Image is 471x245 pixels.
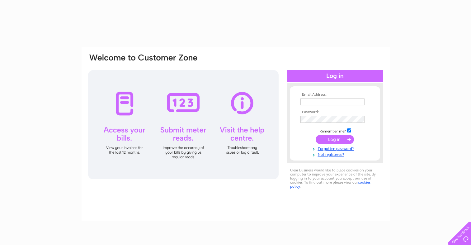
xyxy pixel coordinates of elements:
a: Forgotten password? [300,145,371,151]
th: Email Address: [299,93,371,97]
td: Remember me? [299,127,371,134]
a: Not registered? [300,151,371,157]
input: Submit [316,135,354,144]
th: Password: [299,110,371,114]
a: cookies policy [290,180,370,189]
div: Clear Business would like to place cookies on your computer to improve your experience of the sit... [287,165,383,192]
